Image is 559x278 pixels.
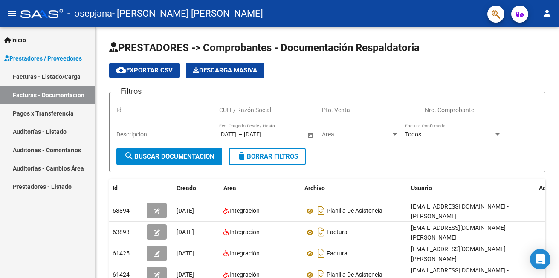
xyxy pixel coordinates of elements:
[177,207,194,214] span: [DATE]
[530,249,550,269] div: Open Intercom Messenger
[4,54,82,63] span: Prestadores / Proveedores
[316,246,327,260] i: Descargar documento
[220,179,301,197] datatable-header-cell: Area
[244,131,286,138] input: Fecha fin
[173,179,220,197] datatable-header-cell: Creado
[124,153,214,160] span: Buscar Documentacion
[237,153,298,160] span: Borrar Filtros
[229,148,306,165] button: Borrar Filtros
[113,229,130,235] span: 63893
[116,65,126,75] mat-icon: cloud_download
[327,229,348,236] span: Factura
[229,229,260,235] span: Integración
[229,207,260,214] span: Integración
[223,185,236,191] span: Area
[177,185,196,191] span: Creado
[322,131,391,138] span: Área
[186,63,264,78] button: Descarga Masiva
[229,250,260,257] span: Integración
[327,208,382,214] span: Planilla De Asistencia
[177,229,194,235] span: [DATE]
[116,85,146,97] h3: Filtros
[109,63,180,78] button: Exportar CSV
[4,35,26,45] span: Inicio
[112,4,263,23] span: - [PERSON_NAME] [PERSON_NAME]
[193,67,257,74] span: Descarga Masiva
[67,4,112,23] span: - osepjana
[238,131,242,138] span: –
[542,8,552,18] mat-icon: person
[177,271,194,278] span: [DATE]
[186,63,264,78] app-download-masive: Descarga masiva de comprobantes (adjuntos)
[177,250,194,257] span: [DATE]
[113,250,130,257] span: 61425
[237,151,247,161] mat-icon: delete
[219,131,237,138] input: Fecha inicio
[301,179,408,197] datatable-header-cell: Archivo
[109,42,420,54] span: PRESTADORES -> Comprobantes - Documentación Respaldatoria
[411,203,509,220] span: [EMAIL_ADDRESS][DOMAIN_NAME] - [PERSON_NAME]
[229,271,260,278] span: Integración
[113,271,130,278] span: 61424
[113,207,130,214] span: 63894
[304,185,325,191] span: Archivo
[316,204,327,217] i: Descargar documento
[405,131,421,138] span: Todos
[116,148,222,165] button: Buscar Documentacion
[124,151,134,161] mat-icon: search
[539,185,557,191] span: Acción
[113,185,118,191] span: Id
[109,179,143,197] datatable-header-cell: Id
[411,224,509,241] span: [EMAIL_ADDRESS][DOMAIN_NAME] - [PERSON_NAME]
[327,250,348,257] span: Factura
[411,246,509,262] span: [EMAIL_ADDRESS][DOMAIN_NAME] - [PERSON_NAME]
[7,8,17,18] mat-icon: menu
[306,130,315,139] button: Open calendar
[408,179,536,197] datatable-header-cell: Usuario
[411,185,432,191] span: Usuario
[316,225,327,239] i: Descargar documento
[116,67,173,74] span: Exportar CSV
